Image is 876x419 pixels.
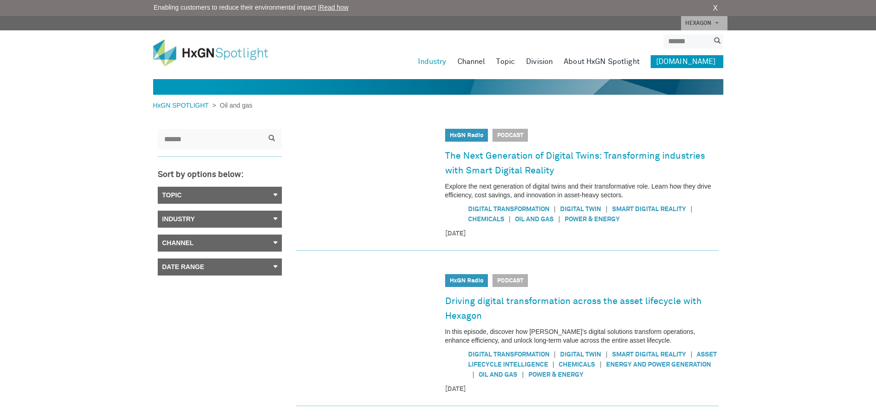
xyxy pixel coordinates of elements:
[528,372,584,378] a: Power & Energy
[468,206,550,212] a: Digital Transformation
[554,214,565,224] span: |
[492,274,528,287] span: Podcast
[445,327,719,345] p: In this episode, discover how [PERSON_NAME]’s digital solutions transform operations, enhance eff...
[468,370,479,379] span: |
[153,102,212,109] a: HxGN SPOTLIGHT
[560,206,601,212] a: Digital Twin
[651,55,723,68] a: [DOMAIN_NAME]
[445,149,719,178] a: The Next Generation of Digital Twins: Transforming industries with Smart Digital Reality
[158,171,282,180] h3: Sort by options below:
[681,16,727,30] a: HEXAGON
[606,362,711,368] a: Energy and power generation
[445,294,719,324] a: Driving digital transformation across the asset lifecycle with Hexagon
[492,129,528,142] span: Podcast
[458,55,486,68] a: Channel
[550,350,561,359] span: |
[560,351,601,358] a: Digital Twin
[601,204,612,214] span: |
[686,350,697,359] span: |
[158,187,282,204] a: Topic
[158,258,282,276] a: Date Range
[216,102,252,109] span: Oil and gas
[445,385,719,394] time: [DATE]
[517,370,528,379] span: |
[526,55,553,68] a: Division
[612,206,686,212] a: Smart Digital Reality
[450,132,483,138] a: HxGN Radio
[496,55,515,68] a: Topic
[612,351,686,358] a: Smart Digital Reality
[515,216,554,223] a: Oil and gas
[601,350,612,359] span: |
[468,351,550,358] a: Digital Transformation
[550,204,561,214] span: |
[686,204,697,214] span: |
[158,211,282,228] a: Industry
[158,235,282,252] a: Channel
[468,216,504,223] a: Chemicals
[564,55,640,68] a: About HxGN Spotlight
[565,216,620,223] a: Power & Energy
[450,278,483,284] a: HxGN Radio
[504,214,515,224] span: |
[713,3,718,14] a: X
[445,182,719,200] p: Explore the next generation of digital twins and their transformative role. Learn how they drive ...
[320,4,349,11] a: Read how
[548,360,559,369] span: |
[559,362,595,368] a: Chemicals
[445,229,719,239] time: [DATE]
[468,351,717,368] a: Asset Lifecycle Intelligence
[153,40,282,66] img: HxGN Spotlight
[153,101,252,110] div: >
[418,55,447,68] a: Industry
[595,360,606,369] span: |
[154,3,349,12] span: Enabling customers to reduce their environmental impact |
[479,372,517,378] a: Oil and gas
